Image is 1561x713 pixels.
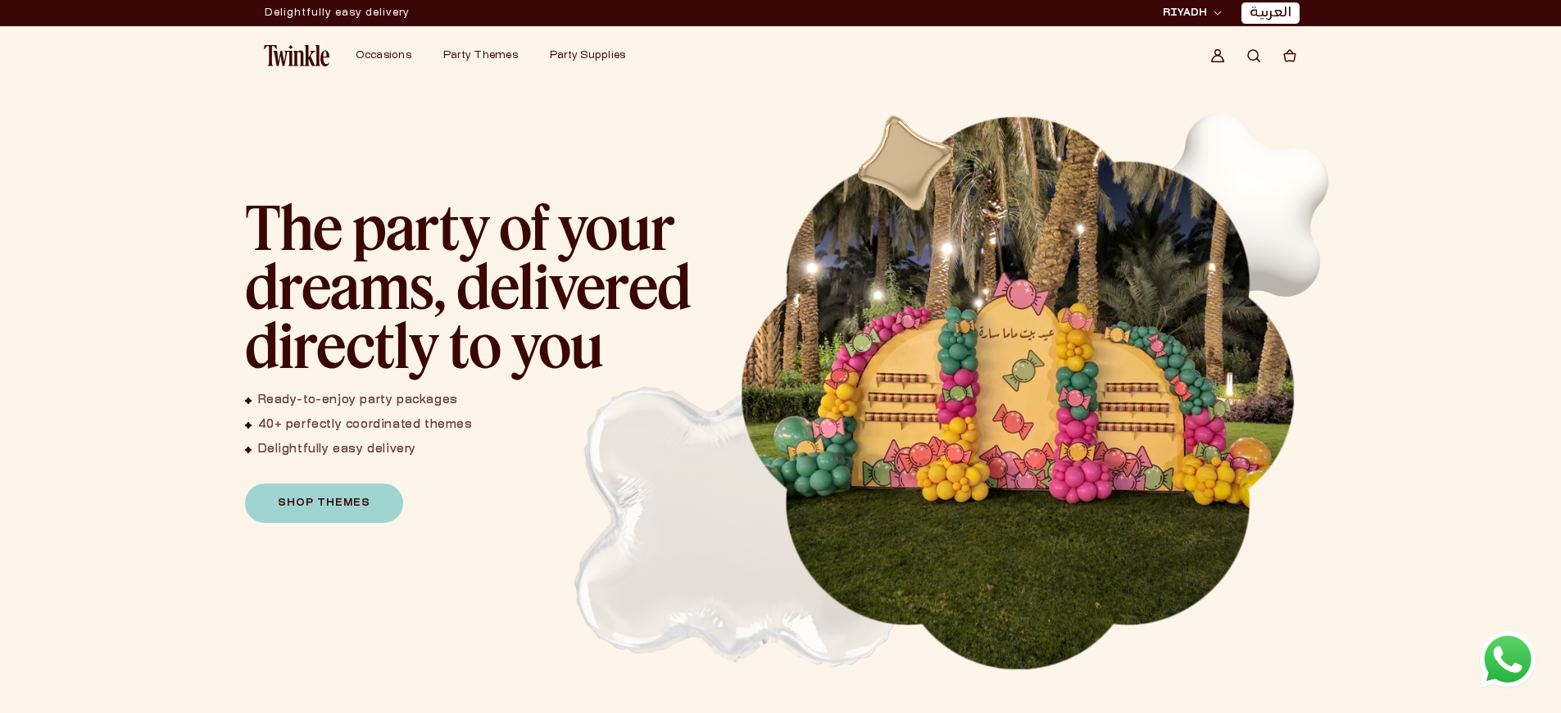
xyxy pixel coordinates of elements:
[245,418,473,433] li: 40+ perfectly coordinated themes
[443,49,518,62] a: Party Themes
[843,102,968,226] img: 3D golden Balloon
[265,1,410,25] p: Delightfully easy delivery
[245,393,473,408] li: Ready-to-enjoy party packages
[245,443,473,457] li: Delightfully easy delivery
[356,51,411,61] span: Occasions
[443,51,518,61] span: Party Themes
[245,484,403,523] a: Shop Themes
[1158,5,1227,21] button: RIYADH
[550,51,626,61] span: Party Supplies
[1250,5,1291,22] a: العربية
[264,45,329,66] img: Twinkle
[433,39,540,72] summary: Party Themes
[540,39,648,72] summary: Party Supplies
[1163,6,1207,20] span: RIYADH
[346,39,433,72] summary: Occasions
[245,197,704,374] h2: The party of your dreams, delivered directly to you
[1236,38,1272,74] summary: Search
[265,1,410,25] div: Announcement
[356,49,411,62] a: Occasions
[1131,89,1354,311] img: Slider balloon
[550,49,626,62] a: Party Supplies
